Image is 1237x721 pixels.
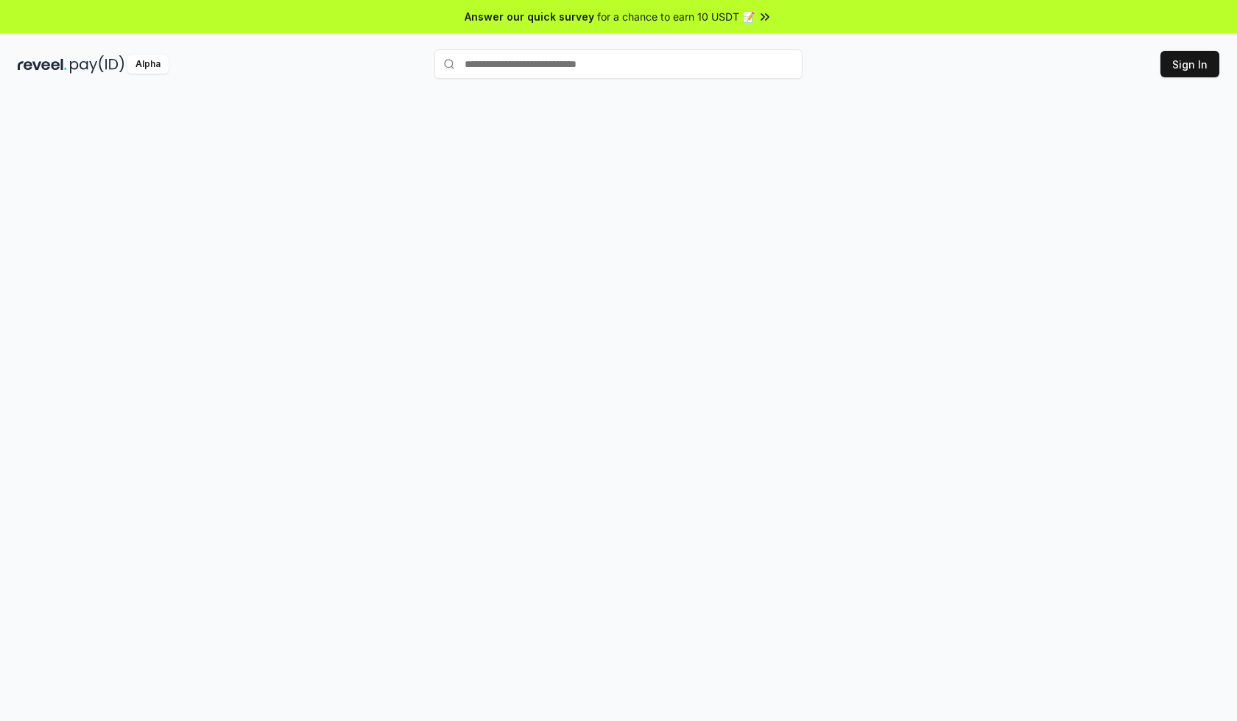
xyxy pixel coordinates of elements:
[1160,51,1219,77] button: Sign In
[70,55,124,74] img: pay_id
[465,9,594,24] span: Answer our quick survey
[127,55,169,74] div: Alpha
[597,9,755,24] span: for a chance to earn 10 USDT 📝
[18,55,67,74] img: reveel_dark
